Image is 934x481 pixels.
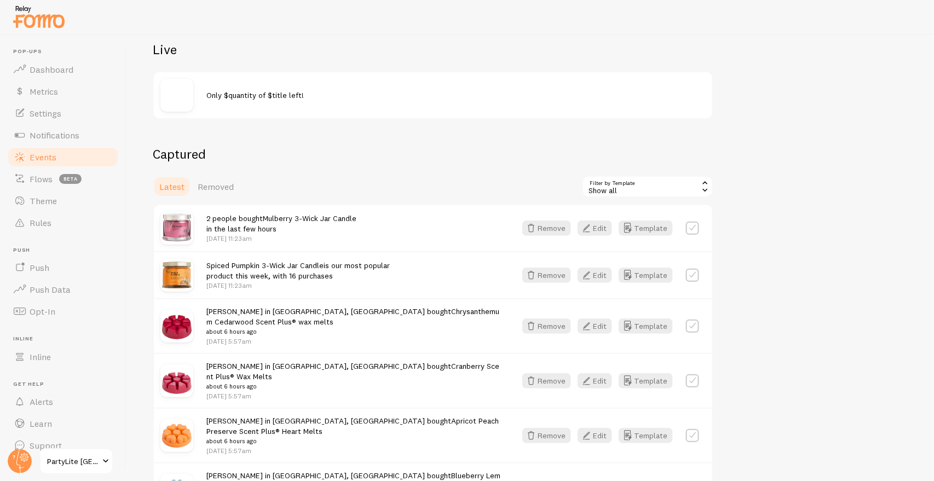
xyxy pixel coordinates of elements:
[578,318,619,334] a: Edit
[206,361,503,392] span: [PERSON_NAME] in [GEOGRAPHIC_DATA], [GEOGRAPHIC_DATA] bought
[578,221,612,236] button: Edit
[206,391,503,401] p: [DATE] 5:57am
[206,306,503,337] span: [PERSON_NAME] in [GEOGRAPHIC_DATA], [GEOGRAPHIC_DATA] bought
[206,260,390,281] span: is our most popular product this week, with 16 purchases
[59,174,82,184] span: beta
[153,176,191,198] a: Latest
[7,168,119,190] a: Flows beta
[11,3,66,31] img: fomo-relay-logo-orange.svg
[13,247,119,254] span: Push
[578,268,619,283] a: Edit
[578,373,612,389] button: Edit
[206,327,503,337] small: about 6 hours ago
[30,284,71,295] span: Push Data
[30,262,49,273] span: Push
[578,318,612,334] button: Edit
[30,64,73,75] span: Dashboard
[522,428,571,443] button: Remove
[160,364,193,397] img: cranberry-scent-plus-r-wax-melts-partylite-us_small.png
[153,146,713,163] h2: Captured
[578,428,619,443] a: Edit
[206,381,503,391] small: about 6 hours ago
[206,260,324,270] a: Spiced Pumpkin 3-Wick Jar Candle
[578,428,612,443] button: Edit
[30,217,51,228] span: Rules
[206,234,356,243] p: [DATE] 11:23am
[263,213,356,223] a: Mulberry 3-Wick Jar Candle
[160,259,193,292] img: sm22_g73f842q_1_small.png
[7,146,119,168] a: Events
[7,413,119,434] a: Learn
[7,300,119,322] a: Opt-In
[30,396,53,407] span: Alerts
[160,419,193,452] img: apricot-peach-preserve-scent-plus-r-heart-melts-partylite-us-1_small.jpg
[522,318,571,334] button: Remove
[206,213,356,234] span: 2 people bought in the last few hours
[7,212,119,234] a: Rules
[30,108,61,119] span: Settings
[30,86,58,97] span: Metrics
[7,190,119,212] a: Theme
[206,306,499,327] a: Chrysanthemum Cedarwood Scent Plus® wax melts
[39,448,113,474] a: PartyLite [GEOGRAPHIC_DATA]
[191,176,240,198] a: Removed
[47,455,99,468] span: PartyLite [GEOGRAPHIC_DATA]
[160,79,193,112] img: no_image.svg
[619,268,673,283] button: Template
[7,257,119,279] a: Push
[160,310,193,343] img: chrysanthemum-cedarwood-scent-plus-r-wax-melts-partylite-us_small.png
[206,337,503,346] p: [DATE] 5:57am
[160,212,193,245] img: mulberry-3-wick-jar-candle-partylite-us-1_small.jpg
[206,281,390,290] p: [DATE] 11:23am
[582,176,713,198] div: Show all
[578,221,619,236] a: Edit
[619,318,673,334] button: Template
[522,373,571,389] button: Remove
[30,418,52,429] span: Learn
[206,416,503,447] span: [PERSON_NAME] in [GEOGRAPHIC_DATA], [GEOGRAPHIC_DATA] bought
[13,48,119,55] span: Pop-ups
[7,434,119,456] a: Support
[30,130,79,141] span: Notifications
[7,59,119,80] a: Dashboard
[30,440,62,451] span: Support
[30,351,51,362] span: Inline
[578,373,619,389] a: Edit
[7,80,119,102] a: Metrics
[7,102,119,124] a: Settings
[619,221,673,236] button: Template
[153,41,713,58] h2: Live
[206,90,304,100] span: Only $quantity of $title left!
[13,381,119,388] span: Get Help
[206,416,499,436] a: Apricot Peach Preserve Scent Plus® Heart Melts
[7,391,119,413] a: Alerts
[7,346,119,368] a: Inline
[206,361,499,381] a: Cranberry Scent Plus® Wax Melts
[198,181,234,192] span: Removed
[30,195,57,206] span: Theme
[522,268,571,283] button: Remove
[522,221,571,236] button: Remove
[619,428,673,443] button: Template
[619,373,673,389] button: Template
[7,279,119,300] a: Push Data
[159,181,185,192] span: Latest
[30,152,56,163] span: Events
[206,446,503,455] p: [DATE] 5:57am
[578,268,612,283] button: Edit
[206,436,503,446] small: about 6 hours ago
[7,124,119,146] a: Notifications
[30,306,55,317] span: Opt-In
[13,335,119,343] span: Inline
[30,173,53,184] span: Flows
